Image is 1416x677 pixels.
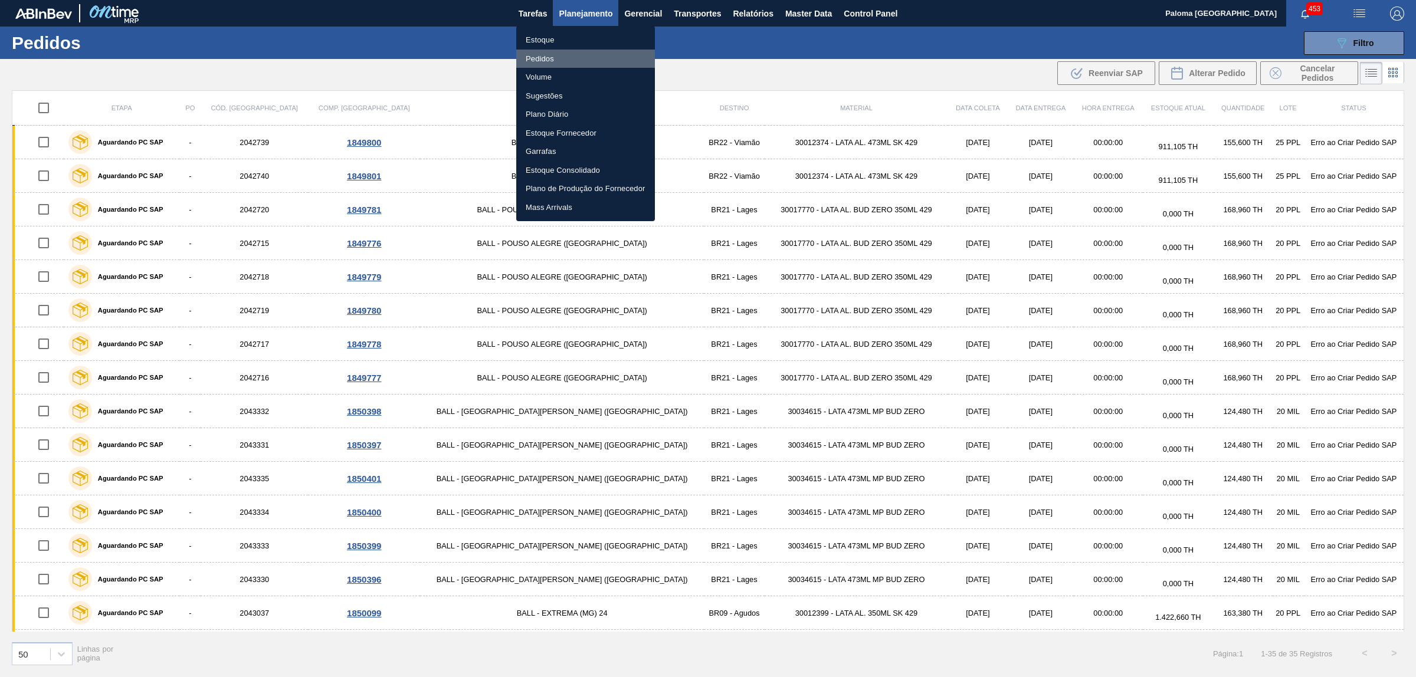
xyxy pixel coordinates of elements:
a: Estoque Fornecedor [516,124,655,143]
a: Estoque [516,31,655,50]
a: Mass Arrivals [516,198,655,217]
a: Plano de Produção do Fornecedor [516,179,655,198]
a: Estoque Consolidado [516,161,655,180]
a: Plano Diário [516,105,655,124]
a: Volume [516,68,655,87]
a: Garrafas [516,142,655,161]
a: Pedidos [516,50,655,68]
a: Sugestões [516,87,655,106]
